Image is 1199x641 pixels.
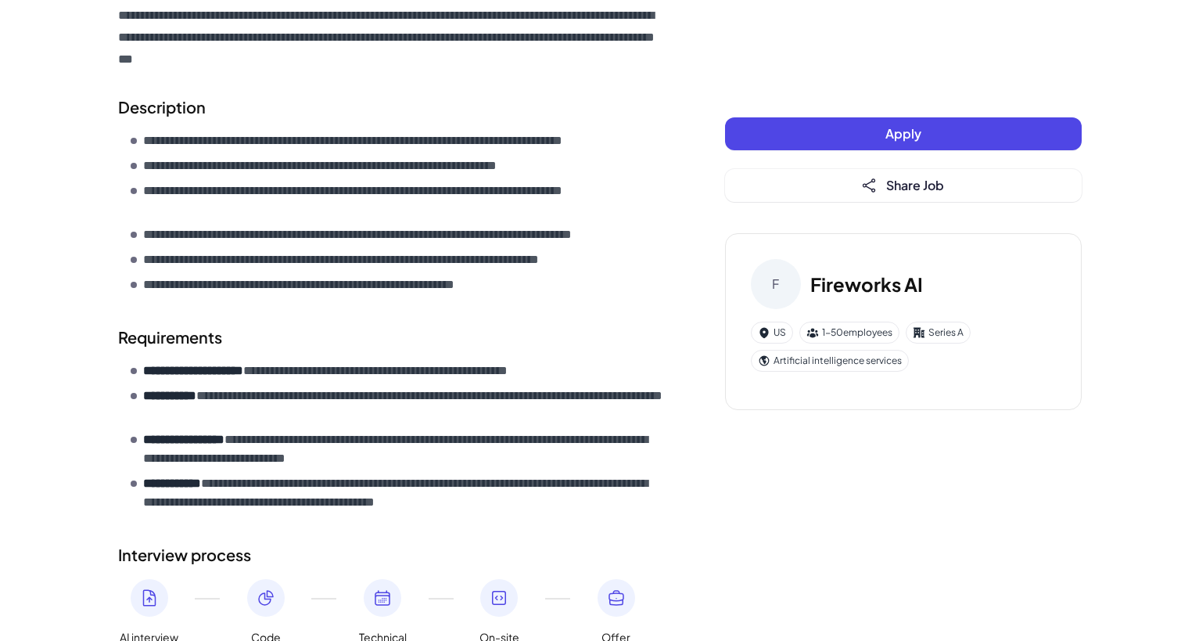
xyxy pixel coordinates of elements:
[118,326,662,349] h2: Requirements
[810,270,923,298] h3: Fireworks AI
[725,117,1082,150] button: Apply
[799,322,899,344] div: 1-50 employees
[118,543,662,567] h2: Interview process
[906,322,971,344] div: Series A
[886,177,944,193] span: Share Job
[118,95,662,119] h2: Description
[751,322,793,344] div: US
[885,125,921,142] span: Apply
[751,350,909,372] div: Artificial intelligence services
[725,169,1082,202] button: Share Job
[751,259,801,309] div: F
